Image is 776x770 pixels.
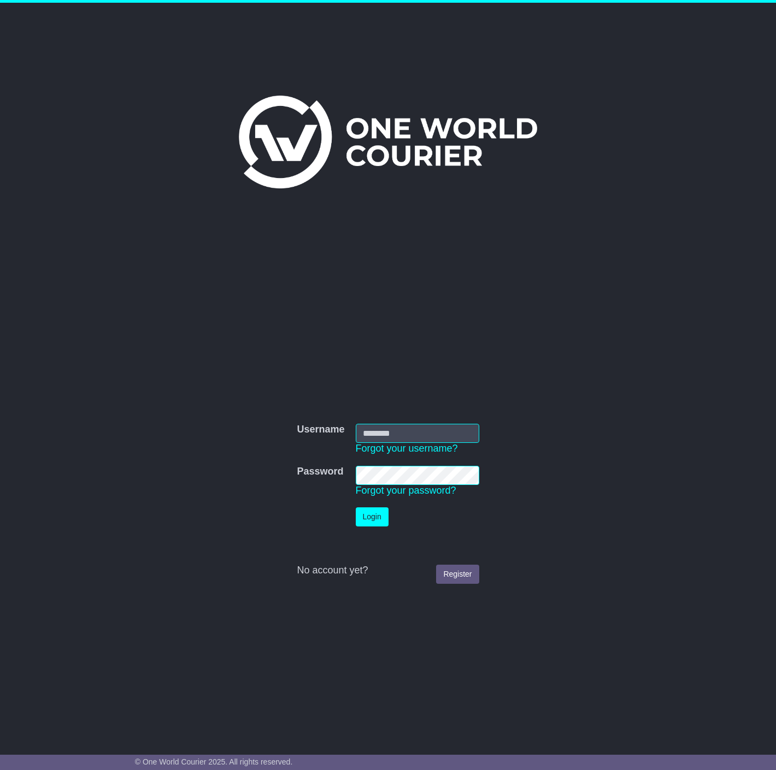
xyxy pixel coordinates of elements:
[135,757,293,766] span: © One World Courier 2025. All rights reserved.
[297,424,344,436] label: Username
[436,565,479,584] a: Register
[239,96,537,188] img: One World
[297,565,479,577] div: No account yet?
[356,507,389,526] button: Login
[356,485,456,496] a: Forgot your password?
[356,443,458,454] a: Forgot your username?
[297,466,343,478] label: Password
